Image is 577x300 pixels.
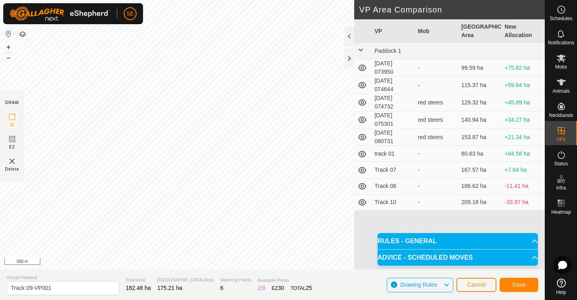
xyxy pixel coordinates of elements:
[18,29,27,39] button: Map Layers
[545,275,577,298] a: Help
[371,59,415,77] td: [DATE] 073950
[371,77,415,94] td: [DATE] 074644
[127,10,134,18] span: SE
[458,19,502,43] th: [GEOGRAPHIC_DATA] Area
[126,285,151,291] span: 182.48 ha
[371,194,415,210] td: Track 10
[556,185,566,190] span: Infra
[5,166,19,172] span: Delete
[418,116,455,124] div: red steers
[458,162,502,178] td: 167.57 ha
[418,81,455,90] div: -
[258,277,312,284] span: Available Points
[418,98,455,107] div: red steers
[501,146,545,162] td: +94.58 ha
[501,77,545,94] td: +59.84 ha
[501,194,545,210] td: -33.97 ha
[501,59,545,77] td: +75.62 ha
[467,281,486,288] span: Cancel
[457,278,496,292] button: Cancel
[500,278,538,292] button: Save
[501,94,545,111] td: +45.89 ha
[501,111,545,129] td: +34.27 ha
[371,94,415,111] td: [DATE] 074732
[378,254,473,261] span: ADVICE - SCHEDULED MOVES
[400,281,437,288] span: Drawing Rules
[378,250,538,266] p-accordion-header: ADVICE - SCHEDULED MOVES
[220,285,223,291] span: 6
[415,19,458,43] th: Mob
[458,111,502,129] td: 140.94 ha
[458,94,502,111] td: 129.32 ha
[554,161,568,166] span: Status
[258,284,265,292] div: IZ
[9,144,15,150] span: EZ
[501,19,545,43] th: New Allocation
[291,284,312,292] div: TOTAL
[458,77,502,94] td: 115.37 ha
[5,100,19,106] div: DRAW
[10,6,110,21] img: Gallagher Logo
[371,111,415,129] td: [DATE] 075301
[555,65,567,69] span: Mobs
[306,285,312,291] span: 25
[262,285,265,291] span: 9
[7,156,17,166] img: VP
[418,198,455,206] div: -
[126,277,151,283] span: Total Area
[550,16,572,21] span: Schedules
[458,129,502,146] td: 153.87 ha
[4,42,13,52] button: +
[501,129,545,146] td: +21.34 ha
[220,277,251,283] span: Watering Points
[157,285,182,291] span: 175.21 ha
[371,162,415,178] td: Track 07
[418,182,455,190] div: -
[371,129,415,146] td: [DATE] 080731
[145,259,176,266] a: Privacy Policy
[551,210,571,215] span: Heatmap
[378,238,437,244] span: RULES - GENERAL
[378,233,538,249] p-accordion-header: RULES - GENERAL
[418,64,455,72] div: -
[501,178,545,194] td: -11.41 ha
[501,162,545,178] td: +7.64 ha
[374,48,401,54] span: Paddock 1
[10,122,15,128] span: IZ
[278,285,284,291] span: 30
[371,178,415,194] td: Track 08
[512,281,526,288] span: Save
[458,194,502,210] td: 209.18 ha
[4,29,13,39] button: Reset Map
[371,146,415,162] td: track 01
[157,277,214,283] span: [GEOGRAPHIC_DATA] Area
[552,89,570,94] span: Animals
[458,178,502,194] td: 186.62 ha
[272,284,284,292] div: EZ
[458,59,502,77] td: 99.59 ha
[6,274,119,281] span: Virtual Paddock
[185,259,209,266] a: Contact Us
[548,40,574,45] span: Notifications
[556,290,566,295] span: Help
[458,146,502,162] td: 80.63 ha
[418,166,455,174] div: -
[556,137,565,142] span: VPs
[418,133,455,142] div: red steers
[371,19,415,43] th: VP
[549,113,573,118] span: Neckbands
[359,5,545,15] h2: VP Area Comparison
[418,150,455,158] div: -
[4,53,13,62] button: –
